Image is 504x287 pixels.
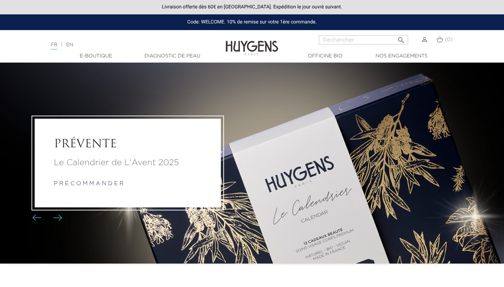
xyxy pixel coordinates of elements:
[445,37,453,42] span: (0)
[51,42,57,50] a: FR
[54,138,202,151] a: PRÉVENTE
[290,52,360,60] a: Officine Bio
[397,34,405,42] i: 
[226,29,278,56] img: Huygens
[319,35,408,44] input: Rechercher
[61,52,131,60] a: E-Boutique
[54,181,124,187] a: p r é c o m m a n d e r
[395,33,407,43] button: 
[66,42,73,47] a: EN
[366,52,436,60] a: Nos engagements
[54,157,202,169] a: Le Calendrier de L'Avent 2025
[47,41,205,49] div: |
[35,213,58,223] div: Boutons du carrousel
[137,52,207,60] a: Diagnostic de peau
